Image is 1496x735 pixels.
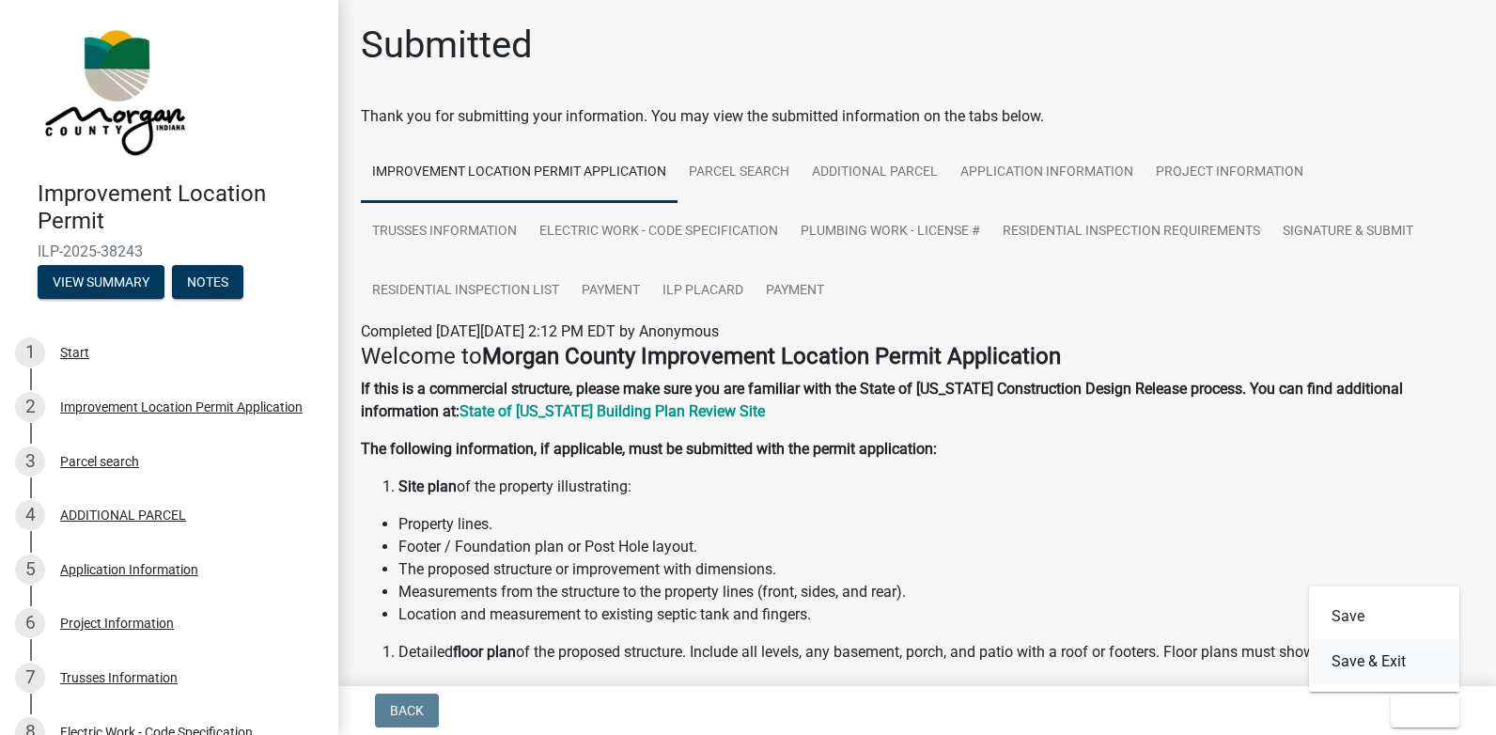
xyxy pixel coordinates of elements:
[361,23,533,68] h1: Submitted
[60,671,178,684] div: Trusses Information
[1391,694,1459,727] button: Exit
[60,455,139,468] div: Parcel search
[361,143,678,203] a: Improvement Location Permit Application
[570,261,651,321] a: Payment
[755,261,835,321] a: Payment
[398,536,1473,558] li: Footer / Foundation plan or Post Hole layout.
[60,346,89,359] div: Start
[361,261,570,321] a: Residential Inspection List
[398,558,1473,581] li: The proposed structure or improvement with dimensions.
[38,180,323,235] h4: Improvement Location Permit
[398,476,1473,498] li: of the property illustrating:
[15,608,45,638] div: 6
[678,143,801,203] a: Parcel search
[38,275,164,290] wm-modal-confirm: Summary
[1309,586,1459,692] div: Exit
[375,694,439,727] button: Back
[15,392,45,422] div: 2
[361,343,1473,370] h4: Welcome to
[361,202,528,262] a: Trusses Information
[398,679,1473,701] li: Dimensions -- exterior and interior.
[453,643,516,661] strong: floor plan
[361,105,1473,128] div: Thank you for submitting your information. You may view the submitted information on the tabs below.
[801,143,949,203] a: ADDITIONAL PARCEL
[15,337,45,367] div: 1
[60,400,303,414] div: Improvement Location Permit Application
[398,477,457,495] strong: Site plan
[172,265,243,299] button: Notes
[38,265,164,299] button: View Summary
[398,641,1473,664] li: Detailed of the proposed structure. Include all levels, any basement, porch, and patio with a roo...
[1309,639,1459,684] button: Save & Exit
[60,563,198,576] div: Application Information
[1145,143,1315,203] a: Project Information
[528,202,789,262] a: Electric Work - Code Specification
[15,555,45,585] div: 5
[15,663,45,693] div: 7
[361,440,937,458] strong: The following information, if applicable, must be submitted with the permit application:
[172,275,243,290] wm-modal-confirm: Notes
[60,508,186,522] div: ADDITIONAL PARCEL
[361,322,719,340] span: Completed [DATE][DATE] 2:12 PM EDT by Anonymous
[651,261,755,321] a: ILP Placard
[390,703,424,718] span: Back
[991,202,1271,262] a: Residential Inspection Requirements
[15,500,45,530] div: 4
[15,446,45,477] div: 3
[460,402,765,420] a: State of [US_STATE] Building Plan Review Site
[361,380,1403,420] strong: If this is a commercial structure, please make sure you are familiar with the State of [US_STATE]...
[398,603,1473,626] li: Location and measurement to existing septic tank and fingers.
[949,143,1145,203] a: Application Information
[1271,202,1425,262] a: Signature & Submit
[1309,594,1459,639] button: Save
[398,513,1473,536] li: Property lines.
[789,202,991,262] a: Plumbing Work - License #
[1406,703,1433,718] span: Exit
[60,617,174,630] div: Project Information
[398,581,1473,603] li: Measurements from the structure to the property lines (front, sides, and rear).
[38,242,301,260] span: ILP-2025-38243
[38,20,189,161] img: Morgan County, Indiana
[482,343,1061,369] strong: Morgan County Improvement Location Permit Application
